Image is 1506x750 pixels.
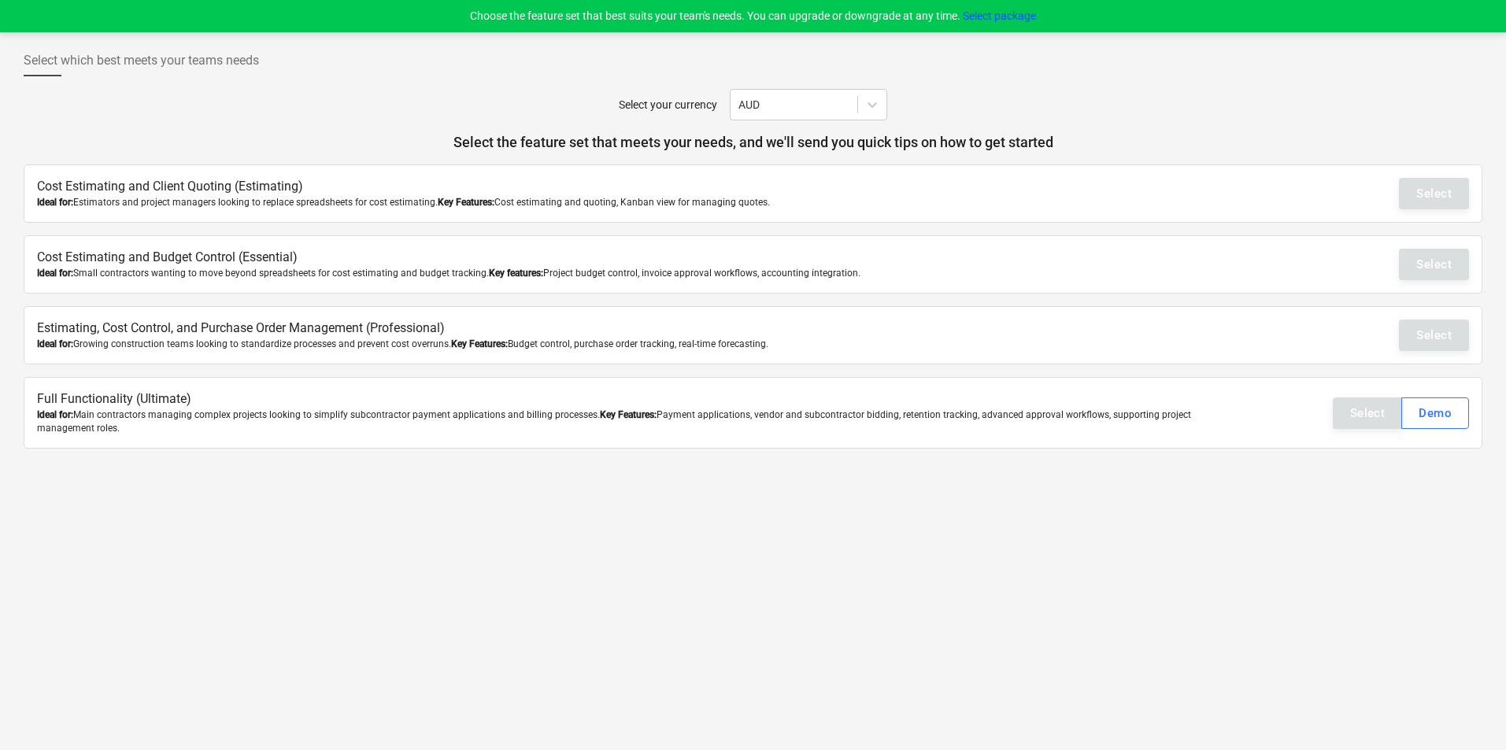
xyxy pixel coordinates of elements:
button: Demo [1401,397,1469,429]
b: Key features: [489,268,543,279]
b: Ideal for: [37,409,73,420]
b: Key Features: [451,338,508,349]
div: Estimators and project managers looking to replace spreadsheets for cost estimating. Cost estimat... [37,196,1230,209]
b: Key Features: [600,409,657,420]
p: Full Functionality (Ultimate) [37,390,1230,408]
div: Demo [1419,403,1452,423]
p: Cost Estimating and Budget Control (Essential) [37,249,1230,267]
button: Select package [963,8,1036,24]
p: Cost Estimating and Client Quoting (Estimating) [37,178,1230,196]
span: Select which best meets your teams needs [24,51,259,70]
div: Small contractors wanting to move beyond spreadsheets for cost estimating and budget tracking. Pr... [37,267,1230,280]
div: Growing construction teams looking to standardize processes and prevent cost overruns. Budget con... [37,338,1230,351]
p: Choose the feature set that best suits your team's needs. You can upgrade or downgrade at any time. [470,8,1036,24]
div: Main contractors managing complex projects looking to simplify subcontractor payment applications... [37,408,1230,435]
p: Select your currency [619,97,717,113]
p: Select the feature set that meets your needs, and we'll send you quick tips on how to get started [24,133,1482,152]
b: Key Features: [438,197,494,208]
b: Ideal for: [37,338,73,349]
iframe: Chat Widget [1427,674,1506,750]
b: Ideal for: [37,268,73,279]
p: Estimating, Cost Control, and Purchase Order Management (Professional) [37,320,1230,338]
b: Ideal for: [37,197,73,208]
